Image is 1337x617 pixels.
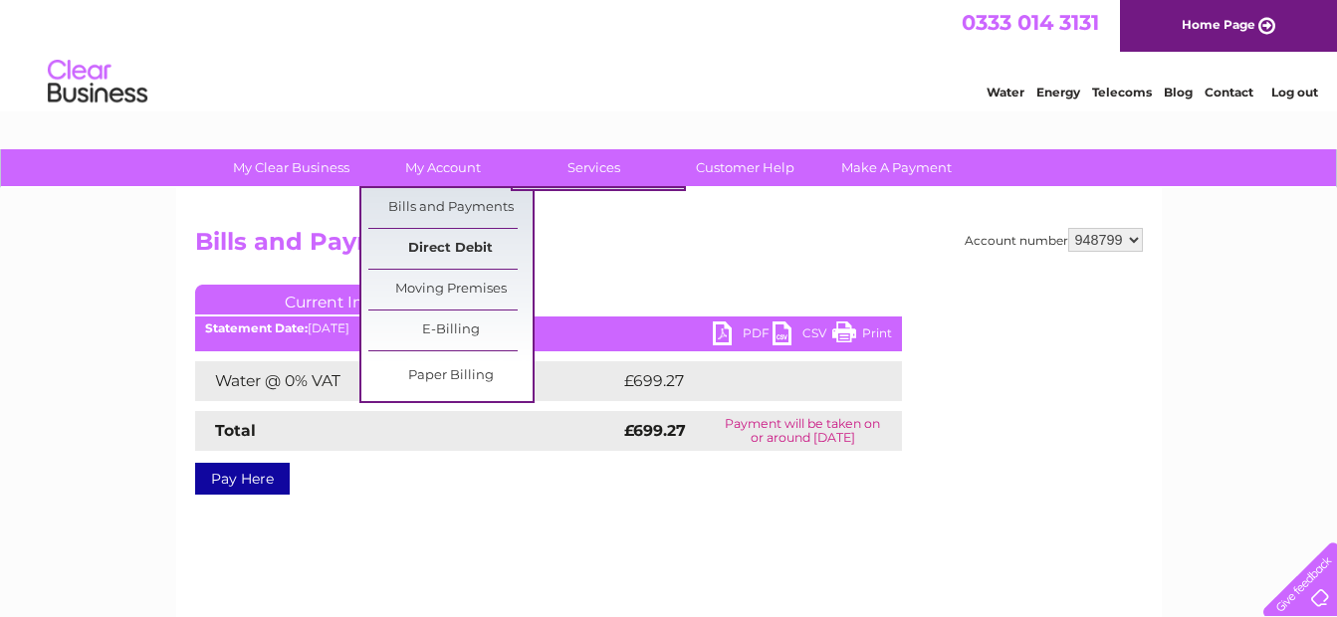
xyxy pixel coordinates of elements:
a: Customer Help [663,149,827,186]
a: Log out [1271,85,1318,100]
a: Telecoms [1092,85,1152,100]
a: Blog [1164,85,1193,100]
a: My Account [360,149,525,186]
a: Energy [1036,85,1080,100]
a: Make A Payment [814,149,979,186]
a: Moving Premises [368,270,533,309]
a: Paper Billing [368,356,533,396]
a: Direct Debit [368,229,533,269]
strong: Total [215,421,256,440]
a: Services [512,149,676,186]
h2: Bills and Payments [195,228,1143,266]
a: Print [832,321,892,350]
div: Clear Business is a trading name of Verastar Limited (registered in [GEOGRAPHIC_DATA] No. 3667643... [199,11,1140,97]
a: PDF [713,321,773,350]
div: Account number [965,228,1143,252]
b: Statement Date: [205,320,308,335]
td: Payment will be taken on or around [DATE] [704,411,901,451]
a: Pay Here [195,463,290,495]
a: Telecoms [520,188,684,228]
a: 0333 014 3131 [962,10,1099,35]
a: Bills and Payments [368,188,533,228]
strong: £699.27 [624,421,686,440]
td: £699.27 [619,361,867,401]
a: Contact [1205,85,1253,100]
a: My Clear Business [209,149,373,186]
a: CSV [773,321,832,350]
td: Water @ 0% VAT [195,361,619,401]
img: logo.png [47,52,148,112]
a: Water [987,85,1024,100]
div: [DATE] [195,321,902,335]
a: Current Invoice [195,285,494,314]
a: E-Billing [368,310,533,350]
